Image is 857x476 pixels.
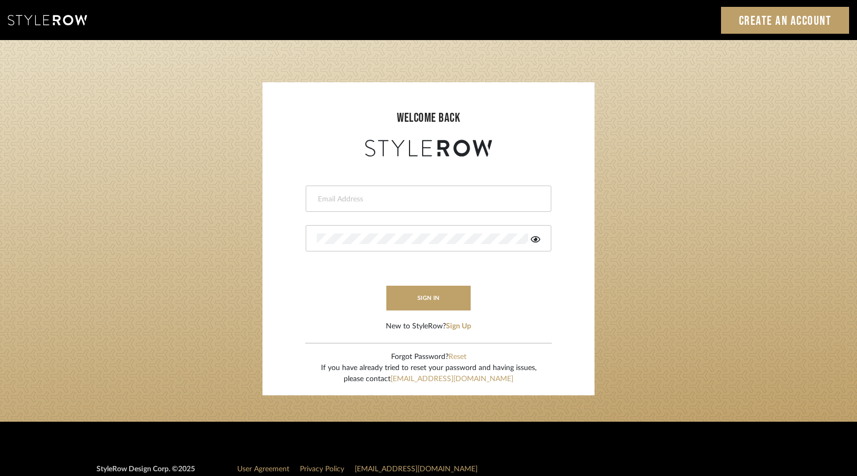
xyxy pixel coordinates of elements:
[321,352,537,363] div: Forgot Password?
[391,375,513,383] a: [EMAIL_ADDRESS][DOMAIN_NAME]
[449,352,466,363] button: Reset
[386,286,471,310] button: sign in
[237,465,289,473] a: User Agreement
[273,109,584,128] div: welcome back
[446,321,471,332] button: Sign Up
[386,321,471,332] div: New to StyleRow?
[300,465,344,473] a: Privacy Policy
[317,194,538,205] input: Email Address
[721,7,850,34] a: Create an Account
[355,465,478,473] a: [EMAIL_ADDRESS][DOMAIN_NAME]
[321,363,537,385] div: If you have already tried to reset your password and having issues, please contact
